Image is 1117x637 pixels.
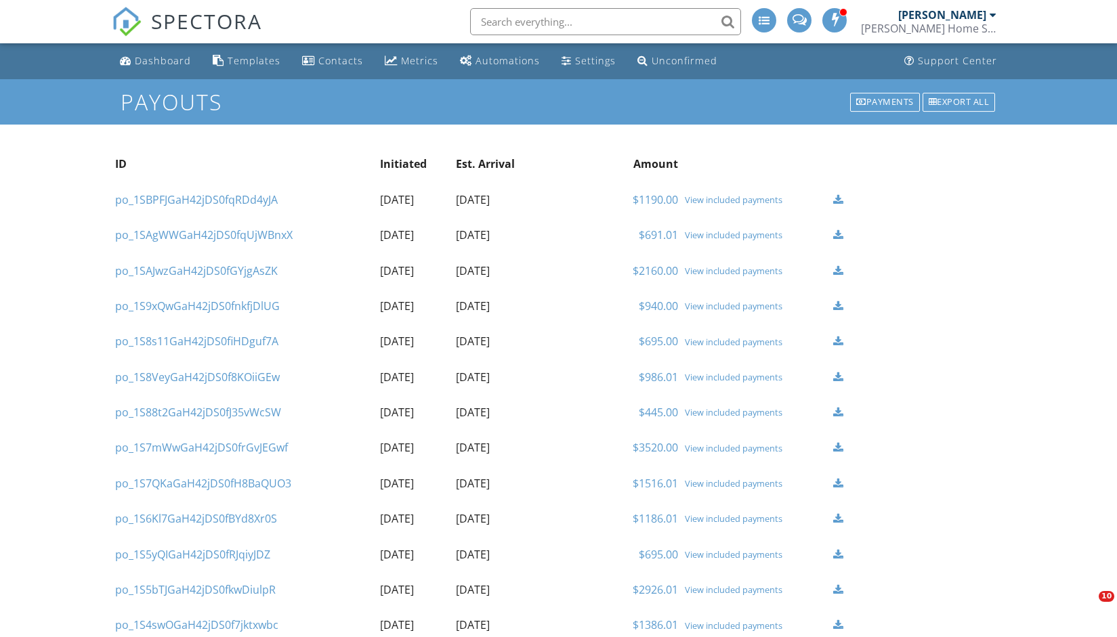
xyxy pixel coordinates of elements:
[112,7,142,37] img: The Best Home Inspection Software - Spectora
[685,372,826,382] div: View included payments
[639,370,678,385] a: $986.01
[1099,591,1114,602] span: 10
[685,478,826,489] a: View included payments
[135,54,191,67] div: Dashboard
[923,93,996,112] div: Export all
[115,370,280,385] a: po_1S8VeyGaH42jDS0f8KOiiGEw
[556,49,621,74] a: Settings
[377,288,452,324] td: [DATE]
[452,430,546,465] td: [DATE]
[121,90,997,114] h1: Payouts
[861,22,996,35] div: Rojek Home Services
[452,288,546,324] td: [DATE]
[633,476,678,491] a: $1516.01
[476,54,540,67] div: Automations
[377,359,452,395] td: [DATE]
[685,265,826,276] a: View included payments
[685,584,826,595] a: View included payments
[377,146,452,181] th: Initiated
[377,253,452,288] td: [DATE]
[639,334,678,349] a: $695.00
[452,146,546,181] th: Est. Arrival
[849,91,921,113] a: Payments
[377,501,452,536] td: [DATE]
[115,227,293,242] a: po_1SAgWWGaH42jDS0fqUjWBnxX
[115,405,281,420] a: po_1S88t2GaH42jDS0fJ35vWcSW
[639,405,678,420] a: $445.00
[452,537,546,572] td: [DATE]
[115,582,276,597] a: po_1S5bTJGaH42jDS0fkwDiulpR
[452,466,546,501] td: [DATE]
[115,511,277,526] a: po_1S6Kl7GaH42jDS0fBYd8Xr0S
[452,359,546,395] td: [DATE]
[452,324,546,359] td: [DATE]
[685,513,826,524] a: View included payments
[377,324,452,359] td: [DATE]
[685,407,826,418] a: View included payments
[685,549,826,560] a: View included payments
[207,49,286,74] a: Templates
[377,182,452,217] td: [DATE]
[685,336,826,347] a: View included payments
[452,217,546,252] td: [DATE]
[921,91,997,113] a: Export all
[575,54,616,67] div: Settings
[115,192,278,207] a: po_1SBPFJGaH42jDS0fqRDd4yJA
[685,443,826,454] a: View included payments
[228,54,280,67] div: Templates
[455,49,545,74] a: Automations (Advanced)
[377,395,452,430] td: [DATE]
[377,217,452,252] td: [DATE]
[639,227,678,242] a: $691.01
[633,617,678,632] a: $1386.01
[685,194,826,205] a: View included payments
[377,537,452,572] td: [DATE]
[115,617,278,632] a: po_1S4swOGaH42jDS0f7jktxwbc
[318,54,363,67] div: Contacts
[899,49,1003,74] a: Support Center
[115,440,288,455] a: po_1S7mWwGaH42jDS0frGvJEGwf
[115,547,270,562] a: po_1S5yQIGaH42jDS0fRJqiyJDZ
[633,511,678,526] a: $1186.01
[685,301,826,311] a: View included payments
[115,263,278,278] a: po_1SAJwzGaH42jDS0fGYjgAsZK
[918,54,997,67] div: Support Center
[685,229,826,240] a: View included payments
[470,8,741,35] input: Search everything...
[639,547,678,562] a: $695.00
[112,146,377,181] th: ID
[633,440,678,455] a: $3520.00
[685,620,826,631] a: View included payments
[297,49,368,74] a: Contacts
[114,49,196,74] a: Dashboard
[898,8,986,22] div: [PERSON_NAME]
[377,572,452,607] td: [DATE]
[452,395,546,430] td: [DATE]
[115,334,278,349] a: po_1S8s11GaH42jDS0fiHDguf7A
[1071,591,1103,623] iframe: Intercom live chat
[633,192,678,207] a: $1190.00
[115,299,280,313] a: po_1S9xQwGaH42jDS0fnkfjDlUG
[452,253,546,288] td: [DATE]
[377,430,452,465] td: [DATE]
[452,501,546,536] td: [DATE]
[377,466,452,501] td: [DATE]
[633,263,678,278] a: $2160.00
[639,299,678,313] a: $940.00
[112,18,262,47] a: SPECTORA
[401,54,438,67] div: Metrics
[379,49,444,74] a: Metrics
[652,54,717,67] div: Unconfirmed
[151,7,262,35] span: SPECTORA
